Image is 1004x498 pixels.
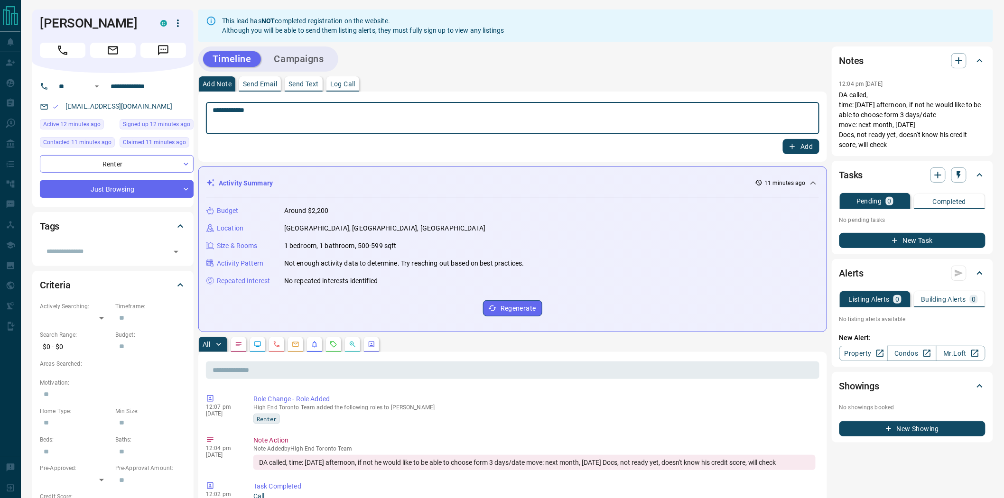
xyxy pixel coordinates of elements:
p: Motivation: [40,378,186,387]
p: No repeated interests identified [284,276,378,286]
p: No pending tasks [839,213,985,227]
p: Role Change - Role Added [253,394,816,404]
div: Tasks [839,164,985,186]
p: New Alert: [839,333,985,343]
div: Renter [40,155,194,173]
strong: NOT [261,17,275,25]
p: No showings booked [839,403,985,412]
p: Baths: [115,435,186,444]
p: No listing alerts available [839,315,985,323]
button: Campaigns [265,51,334,67]
span: Call [40,43,85,58]
p: Listing Alerts [849,296,890,303]
div: Tags [40,215,186,238]
button: Add [783,139,819,154]
div: Notes [839,49,985,72]
p: All [203,341,210,348]
a: Property [839,346,888,361]
button: Timeline [203,51,261,67]
p: Send Email [243,81,277,87]
p: Location [217,223,243,233]
p: $0 - $0 [40,339,111,355]
p: Home Type: [40,407,111,415]
p: Around $2,200 [284,206,329,216]
p: 0 [895,296,899,303]
svg: Calls [273,341,280,348]
p: Pending [856,198,882,204]
div: Activity Summary11 minutes ago [206,175,819,192]
span: Signed up 12 minutes ago [123,120,190,129]
p: Repeated Interest [217,276,270,286]
button: New Task [839,233,985,248]
p: Search Range: [40,331,111,339]
p: Budget [217,206,239,216]
svg: Requests [330,341,337,348]
button: Open [91,81,102,92]
a: [EMAIL_ADDRESS][DOMAIN_NAME] [65,102,173,110]
div: Fri Sep 12 2025 [120,137,194,150]
p: 11 minutes ago [764,179,806,187]
svg: Listing Alerts [311,341,318,348]
svg: Lead Browsing Activity [254,341,261,348]
p: [DATE] [206,452,239,458]
p: Timeframe: [115,302,186,311]
p: [DATE] [206,410,239,417]
svg: Emails [292,341,299,348]
span: Email [90,43,136,58]
p: Completed [933,198,967,205]
span: Contacted 11 minutes ago [43,138,112,147]
svg: Opportunities [349,341,356,348]
p: Actively Searching: [40,302,111,311]
p: Note Action [253,435,816,445]
svg: Notes [235,341,242,348]
svg: Agent Actions [368,341,375,348]
p: 1 bedroom, 1 bathroom, 500-599 sqft [284,241,397,251]
h2: Showings [839,378,880,394]
p: Note Added by High End Toronto Team [253,445,816,452]
p: 12:07 pm [206,404,239,410]
p: 12:04 pm [DATE] [839,81,883,87]
p: Beds: [40,435,111,444]
span: Active 12 minutes ago [43,120,101,129]
button: Open [169,245,183,258]
h2: Criteria [40,277,71,293]
div: Criteria [40,274,186,296]
p: Send Text [288,81,319,87]
span: Claimed 11 minutes ago [123,138,186,147]
span: Renter [257,414,277,424]
div: Fri Sep 12 2025 [120,119,194,132]
div: Fri Sep 12 2025 [40,137,115,150]
h2: Alerts [839,266,864,281]
p: 12:02 pm [206,491,239,498]
p: Size & Rooms [217,241,258,251]
p: Activity Summary [219,178,273,188]
div: condos.ca [160,20,167,27]
h2: Notes [839,53,864,68]
p: Not enough activity data to determine. Try reaching out based on best practices. [284,258,524,268]
p: 0 [888,198,892,204]
div: Alerts [839,262,985,285]
div: Just Browsing [40,180,194,198]
p: 0 [972,296,976,303]
button: Regenerate [483,300,542,316]
h2: Tags [40,219,59,234]
p: Add Note [203,81,232,87]
svg: Email Valid [52,103,59,110]
div: This lead has completed registration on the website. Although you will be able to send them listi... [222,12,504,39]
h2: Tasks [839,167,863,183]
p: Areas Searched: [40,360,186,368]
p: Log Call [330,81,355,87]
p: [GEOGRAPHIC_DATA], [GEOGRAPHIC_DATA], [GEOGRAPHIC_DATA] [284,223,485,233]
a: Condos [888,346,937,361]
a: Mr.Loft [936,346,985,361]
p: DA called, time: [DATE] afternoon, if not he would like to be able to choose form 3 days/date mov... [839,90,985,150]
h1: [PERSON_NAME] [40,16,146,31]
p: 12:04 pm [206,445,239,452]
p: Pre-Approval Amount: [115,464,186,472]
p: Task Completed [253,481,816,491]
p: Pre-Approved: [40,464,111,472]
p: Building Alerts [921,296,966,303]
p: Budget: [115,331,186,339]
p: High End Toronto Team added the following roles to [PERSON_NAME] [253,404,816,411]
p: Activity Pattern [217,258,263,268]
